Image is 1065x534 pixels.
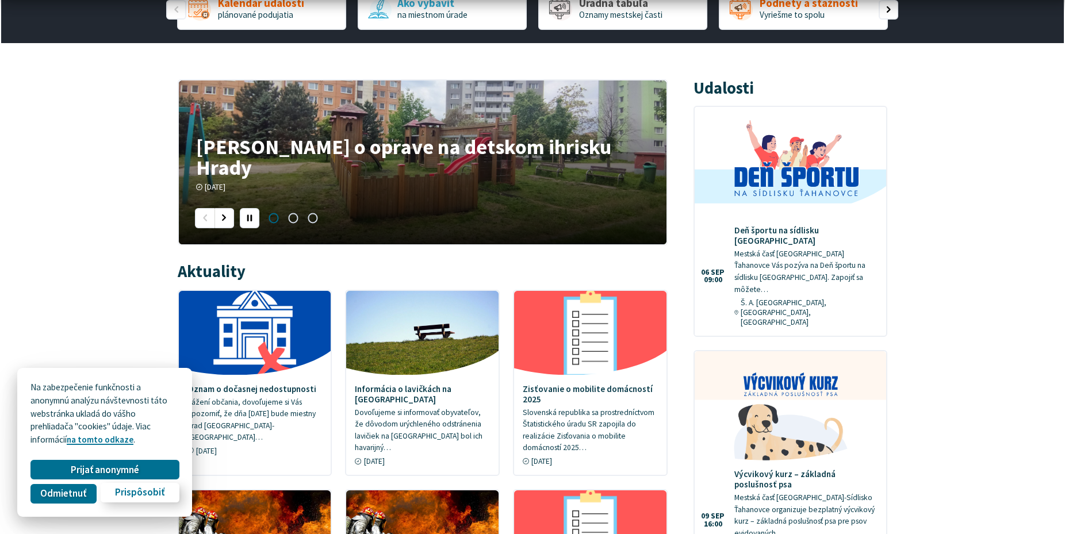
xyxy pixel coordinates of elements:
[205,182,225,192] span: [DATE]
[196,446,217,456] span: [DATE]
[67,434,133,445] a: na tomto odkaze
[40,487,86,500] span: Odmietnuť
[711,268,725,276] span: sep
[701,520,725,528] span: 16:00
[187,384,323,394] h4: Oznam o dočasnej nedostupnosti
[760,9,825,20] span: Vyriešme to spolu
[734,248,878,295] p: Mestská časť [GEOGRAPHIC_DATA] Ťahanovce Vás pozýva na Deň športu na sídlisku [GEOGRAPHIC_DATA]. ...
[531,456,552,466] span: [DATE]
[30,460,179,479] button: Prijať anonymné
[196,136,649,178] h4: [PERSON_NAME] o oprave na detskom ihrisku Hrady
[214,208,234,228] div: Nasledujúci slajd
[397,9,468,20] span: na miestnom úrade
[195,208,214,228] div: Predošlý slajd
[701,268,709,276] span: 06
[734,225,878,246] h4: Deň športu na sídlisku [GEOGRAPHIC_DATA]
[218,9,293,20] span: plánované podujatia
[71,464,139,476] span: Prijať anonymné
[264,208,284,228] span: Prejsť na slajd 1
[355,384,490,405] h4: Informácia o lavičkách na [GEOGRAPHIC_DATA]
[179,291,331,464] a: Oznam o dočasnej nedostupnosti Vážení občania, dovoľujeme si Vás upozorniť, že dňa [DATE] bude mi...
[734,469,878,490] h4: Výcvikový kurz – základná poslušnosť psa
[741,298,878,327] span: Š. A. [GEOGRAPHIC_DATA], [GEOGRAPHIC_DATA], [GEOGRAPHIC_DATA]
[30,484,96,504] button: Odmietnuť
[523,384,658,405] h4: Zisťovanie o mobilite domácností 2025
[523,407,658,454] p: Slovenská republika sa prostredníctvom Štatistického úradu SR zapojila do realizácie Zisťovania o...
[30,381,179,447] p: Na zabezpečenie funkčnosti a anonymnú analýzu návštevnosti táto webstránka ukladá do vášho prehli...
[364,456,385,466] span: [DATE]
[579,9,662,20] span: Oznamy mestskej časti
[514,291,666,475] a: Zisťovanie o mobilite domácností 2025 Slovenská republika sa prostredníctvom Štatistického úradu ...
[303,208,323,228] span: Prejsť na slajd 3
[701,276,725,284] span: 09:00
[694,79,754,97] h3: Udalosti
[346,291,499,475] a: Informácia o lavičkách na [GEOGRAPHIC_DATA] Dovoľujeme si informovať obyvateľov, že dôvodom urých...
[115,487,164,499] span: Prispôsobiť
[711,512,725,520] span: sep
[178,263,246,281] h3: Aktuality
[355,407,490,454] p: Dovoľujeme si informovať obyvateľov, že dôvodom urýchleného odstránenia lavičiek na [GEOGRAPHIC_D...
[101,483,179,502] button: Prispôsobiť
[179,80,666,244] div: 1 / 3
[240,208,259,228] div: Pozastaviť pohyb slajdera
[701,512,709,520] span: 09
[284,208,303,228] span: Prejsť na slajd 2
[695,107,886,336] a: Deň športu na sídlisku [GEOGRAPHIC_DATA] Mestská časť [GEOGRAPHIC_DATA] Ťahanovce Vás pozýva na D...
[179,80,666,244] a: [PERSON_NAME] o oprave na detskom ihrisku Hrady [DATE]
[187,397,323,444] p: Vážení občania, dovoľujeme si Vás upozorniť, že dňa [DATE] bude miestny úrad [GEOGRAPHIC_DATA]-[G...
